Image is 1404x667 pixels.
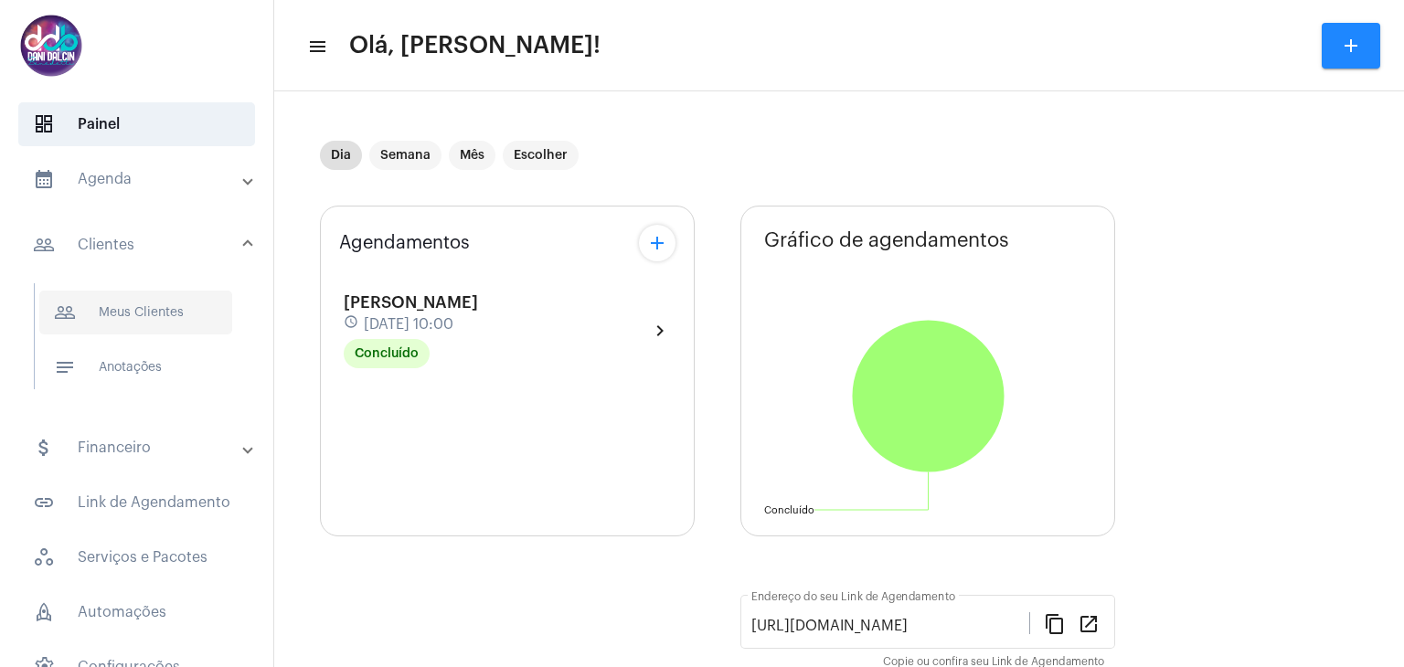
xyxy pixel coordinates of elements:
mat-chip: Concluído [344,339,430,368]
span: Painel [18,102,255,146]
mat-icon: content_copy [1044,612,1066,634]
input: Link [751,618,1029,634]
span: [PERSON_NAME] [344,294,478,311]
mat-icon: sidenav icon [33,234,55,256]
text: Concluído [764,505,814,515]
span: [DATE] 10:00 [364,316,453,333]
span: sidenav icon [33,113,55,135]
mat-expansion-panel-header: sidenav iconClientes [11,216,273,274]
div: sidenav iconClientes [11,274,273,415]
mat-icon: sidenav icon [307,36,325,58]
mat-icon: open_in_new [1078,612,1100,634]
mat-panel-title: Agenda [33,168,244,190]
mat-icon: sidenav icon [33,168,55,190]
mat-chip: Mês [449,141,495,170]
span: Automações [18,590,255,634]
mat-icon: sidenav icon [54,302,76,323]
mat-icon: sidenav icon [33,437,55,459]
span: Meus Clientes [39,291,232,334]
span: sidenav icon [33,546,55,568]
span: Olá, [PERSON_NAME]! [349,31,601,60]
mat-panel-title: Clientes [33,234,244,256]
mat-chip: Escolher [503,141,579,170]
mat-icon: chevron_right [649,320,671,342]
mat-icon: add [646,232,668,254]
span: Anotações [39,345,232,389]
mat-chip: Dia [320,141,362,170]
span: Agendamentos [339,233,470,253]
mat-icon: sidenav icon [54,356,76,378]
span: Serviços e Pacotes [18,535,255,579]
span: Link de Agendamento [18,481,255,524]
span: sidenav icon [33,601,55,623]
mat-icon: add [1340,35,1362,57]
mat-panel-title: Financeiro [33,437,244,459]
img: 5016df74-caca-6049-816a-988d68c8aa82.png [15,9,88,82]
mat-expansion-panel-header: sidenav iconFinanceiro [11,426,273,470]
span: Gráfico de agendamentos [764,229,1009,251]
mat-expansion-panel-header: sidenav iconAgenda [11,157,273,201]
mat-icon: sidenav icon [33,492,55,513]
mat-chip: Semana [369,141,441,170]
mat-icon: schedule [344,314,360,334]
